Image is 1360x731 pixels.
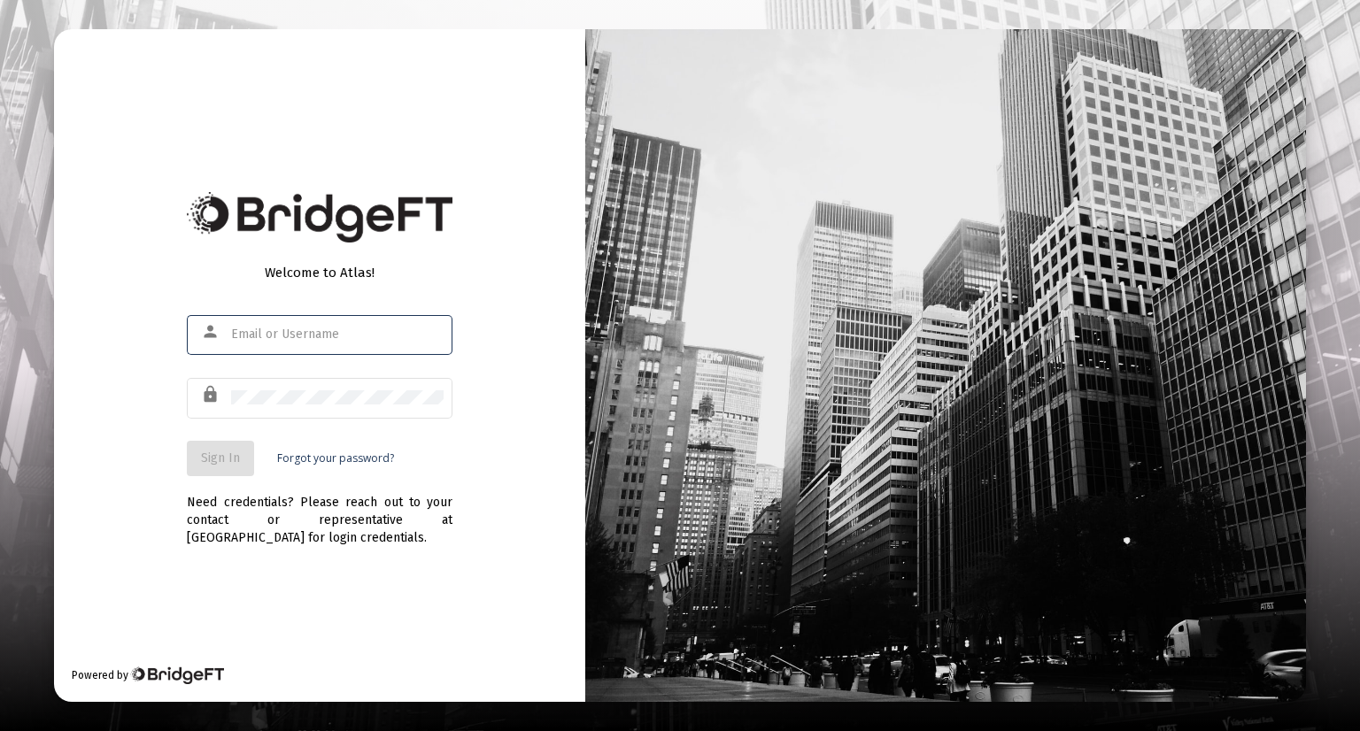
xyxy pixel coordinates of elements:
span: Sign In [201,450,240,466]
div: Powered by [72,666,223,684]
input: Email or Username [231,327,444,342]
a: Forgot your password? [277,450,394,467]
mat-icon: lock [201,384,222,405]
div: Welcome to Atlas! [187,264,452,281]
img: Bridge Financial Technology Logo [130,666,223,684]
div: Need credentials? Please reach out to your contact or representative at [GEOGRAPHIC_DATA] for log... [187,476,452,547]
img: Bridge Financial Technology Logo [187,192,452,242]
button: Sign In [187,441,254,476]
mat-icon: person [201,321,222,342]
